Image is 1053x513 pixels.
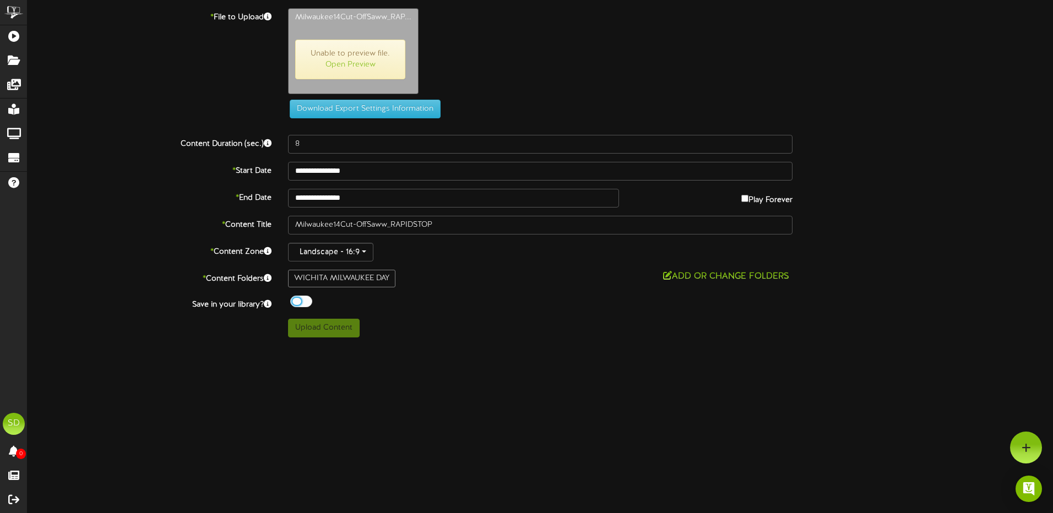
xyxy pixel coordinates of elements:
label: Content Duration (sec.) [19,135,280,150]
span: 0 [16,449,26,459]
input: Play Forever [741,195,748,202]
button: Download Export Settings Information [290,100,441,118]
input: Title of this Content [288,216,793,234]
label: End Date [19,189,280,204]
span: Unable to preview file. [295,40,405,79]
label: Play Forever [741,189,793,206]
label: Content Title [19,216,280,231]
div: SD [3,413,25,435]
a: Open Preview [325,61,376,69]
button: Add or Change Folders [660,270,793,283]
a: Download Export Settings Information [284,105,441,113]
div: Open Intercom Messenger [1016,476,1042,502]
label: Content Zone [19,243,280,258]
button: Upload Content [288,319,360,337]
label: Save in your library? [19,296,280,310]
label: Content Folders [19,270,280,285]
button: Landscape - 16:9 [288,243,373,261]
label: Start Date [19,162,280,177]
label: File to Upload [19,8,280,23]
div: WICHITA MILWAUKEE DAY [288,270,395,287]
